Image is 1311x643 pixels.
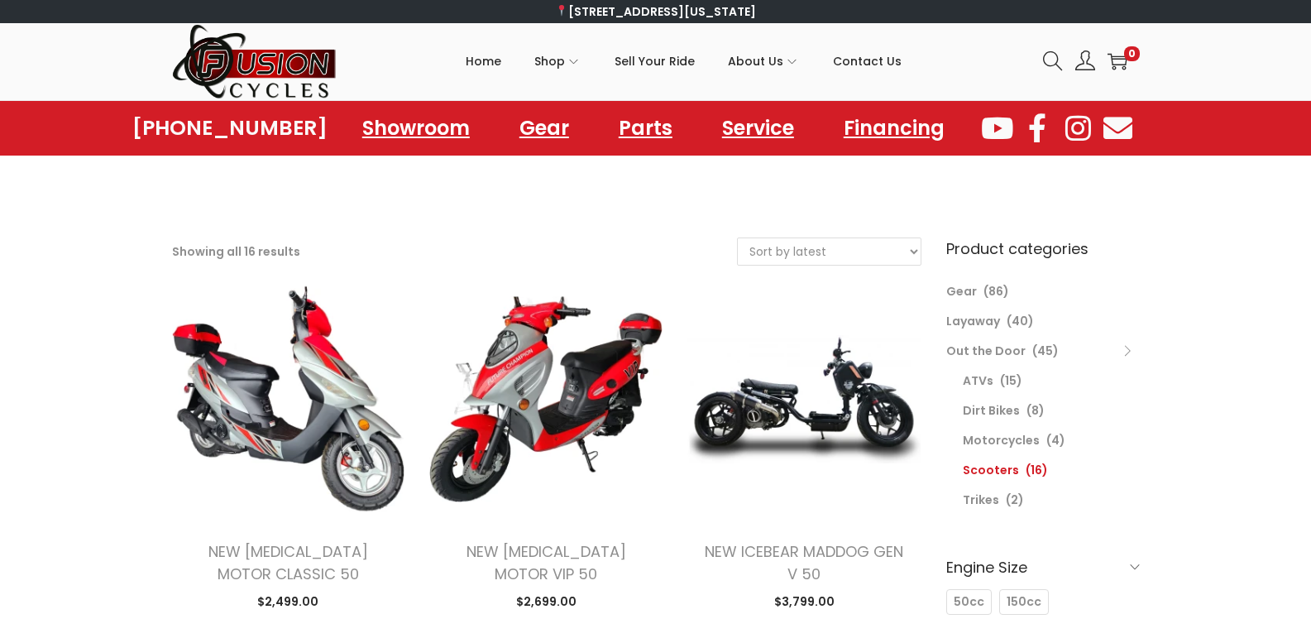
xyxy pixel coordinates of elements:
[466,41,501,82] span: Home
[503,109,586,147] a: Gear
[963,402,1020,419] a: Dirt Bikes
[556,5,567,17] img: 📍
[132,117,328,140] a: [PHONE_NUMBER]
[963,462,1019,478] a: Scooters
[774,593,835,610] span: 3,799.00
[738,238,921,265] select: Shop order
[602,109,689,147] a: Parts
[728,24,800,98] a: About Us
[705,541,903,584] a: NEW ICEBEAR MADDOG GEN V 50
[983,283,1009,300] span: (86)
[208,541,368,584] a: NEW [MEDICAL_DATA] MOTOR CLASSIC 50
[1006,492,1024,508] span: (2)
[467,541,626,584] a: NEW [MEDICAL_DATA] MOTOR VIP 50
[1108,51,1127,71] a: 0
[946,313,1000,329] a: Layaway
[1000,372,1022,389] span: (15)
[1032,343,1059,359] span: (45)
[337,24,1031,98] nav: Primary navigation
[516,593,577,610] span: 2,699.00
[1026,462,1048,478] span: (16)
[774,593,782,610] span: $
[1007,313,1034,329] span: (40)
[466,24,501,98] a: Home
[954,593,984,611] span: 50cc
[1007,593,1041,611] span: 150cc
[946,548,1140,587] h6: Engine Size
[346,109,486,147] a: Showroom
[1026,402,1045,419] span: (8)
[827,109,961,147] a: Financing
[833,41,902,82] span: Contact Us
[534,41,565,82] span: Shop
[172,23,337,100] img: Woostify retina logo
[946,343,1026,359] a: Out the Door
[516,593,524,610] span: $
[833,24,902,98] a: Contact Us
[615,41,695,82] span: Sell Your Ride
[257,593,265,610] span: $
[706,109,811,147] a: Service
[963,372,993,389] a: ATVs
[946,283,977,300] a: Gear
[728,41,783,82] span: About Us
[963,432,1040,449] a: Motorcycles
[257,593,318,610] span: 2,499.00
[615,24,695,98] a: Sell Your Ride
[963,492,999,508] a: Trikes
[534,24,581,98] a: Shop
[1046,432,1065,449] span: (4)
[946,238,1140,260] h6: Product categories
[346,109,961,147] nav: Menu
[555,3,756,20] a: [STREET_ADDRESS][US_STATE]
[172,240,300,263] p: Showing all 16 results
